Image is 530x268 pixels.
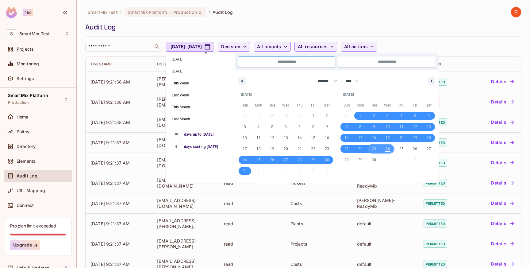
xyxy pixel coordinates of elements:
[306,110,320,121] button: 1
[184,144,218,150] span: days starting [DATE]
[367,132,381,143] button: 16
[359,110,361,121] span: 1
[17,144,36,149] span: Directory
[252,143,266,154] button: 18
[311,143,315,154] span: 22
[312,121,314,132] span: 8
[344,143,349,154] span: 21
[238,121,252,132] button: 3
[399,143,404,154] span: 25
[17,173,37,178] span: Audit Log
[400,110,402,121] span: 4
[128,9,167,15] span: SmartMix Platform
[254,42,290,52] button: All tenants
[252,154,266,165] button: 25
[224,180,281,186] div: read
[325,132,329,143] span: 16
[399,121,404,132] span: 11
[90,241,130,247] span: [DATE] 9:21:37 AM
[424,260,447,268] span: permitted
[386,121,390,132] span: 10
[424,62,462,67] div: Decision
[293,100,306,110] span: Thu
[489,77,516,87] button: Details
[256,143,261,154] span: 18
[270,132,274,143] span: 12
[298,43,328,51] span: All resources
[306,100,320,110] span: Fri
[238,132,252,143] button: 10
[19,31,50,36] span: Workspace: SmartMix Test
[90,140,130,145] span: [DATE] 9:21:37 AM
[408,100,422,110] span: Fri
[252,132,266,143] button: 11
[166,53,235,65] span: [DATE]
[394,143,408,154] button: 25
[489,138,516,147] button: Details
[320,154,334,165] button: 30
[367,143,381,154] button: 23
[320,100,334,110] span: Sat
[408,121,422,132] button: 12
[381,100,395,110] span: Wed
[367,100,381,110] span: Tue
[166,101,235,113] span: This Month
[294,42,337,52] button: All resources
[23,9,33,16] div: Pro
[166,89,235,101] button: Last Week
[17,203,34,208] span: Connect
[284,154,288,165] span: 27
[357,241,414,247] div: default
[10,240,40,250] button: Upgrade
[381,143,395,154] button: 24
[427,143,431,154] span: 27
[90,181,130,186] span: [DATE] 9:21:37 AM
[157,177,214,189] div: [EMAIL_ADDRESS][DOMAIN_NAME]
[290,261,347,267] div: Costs
[243,132,247,143] span: 10
[306,143,320,154] button: 22
[427,121,431,132] span: 13
[381,121,395,132] button: 10
[265,132,279,143] button: 12
[320,132,334,143] button: 16
[427,132,431,143] span: 20
[90,62,147,67] div: Timestamp
[306,132,320,143] button: 15
[372,132,376,143] span: 16
[422,121,436,132] button: 13
[367,121,381,132] button: 9
[511,7,521,17] img: Raghuram Jayaraman
[290,241,347,247] div: Projects
[340,121,354,132] button: 7
[422,132,436,143] button: 20
[399,132,404,143] span: 18
[157,62,214,67] div: User
[290,221,347,227] div: Plants
[6,7,17,18] img: SReyMgAAAABJRU5ErkJggg==
[306,154,320,165] button: 29
[120,9,122,15] li: /
[325,143,329,154] span: 23
[238,143,252,154] button: 17
[279,143,293,154] button: 20
[408,143,422,154] button: 26
[367,154,381,165] button: 30
[166,42,214,52] button: [DATE]-[DATE]
[284,132,288,143] span: 13
[7,29,16,38] span: S
[256,132,261,143] span: 11
[298,121,301,132] span: 7
[413,143,417,154] span: 26
[157,238,214,250] div: [EMAIL_ADDRESS][PERSON_NAME][DOMAIN_NAME]
[354,121,367,132] button: 8
[386,132,390,143] span: 17
[265,154,279,165] button: 26
[221,43,240,51] span: Decision
[326,110,328,121] span: 2
[17,76,34,81] span: Settings
[386,143,390,154] span: 24
[238,154,252,165] button: 24
[157,96,214,108] div: [PERSON_NAME][EMAIL_ADDRESS][DOMAIN_NAME]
